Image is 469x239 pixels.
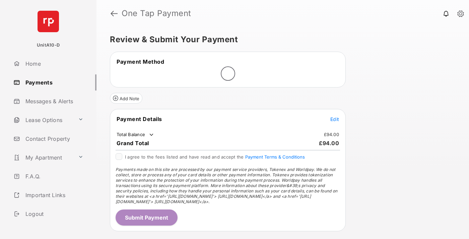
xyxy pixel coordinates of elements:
h5: Review & Submit Your Payment [110,36,450,44]
button: I agree to the fees listed and have read and accept the [245,154,305,160]
a: Important Links [11,187,86,203]
a: Contact Property [11,131,96,147]
a: Payments [11,74,96,91]
a: F.A.Q. [11,168,96,184]
a: Logout [11,206,96,222]
button: Submit Payment [116,210,178,226]
strong: One Tap Payment [122,9,191,17]
span: I agree to the fees listed and have read and accept the [125,154,305,160]
td: £94.00 [324,131,340,137]
button: Add Note [110,93,142,104]
span: Payment Method [117,58,164,65]
button: Edit [330,116,339,122]
a: Lease Options [11,112,75,128]
a: My Apartment [11,150,75,166]
span: Payment Details [117,116,162,122]
a: Home [11,56,96,72]
img: svg+xml;base64,PHN2ZyB4bWxucz0iaHR0cDovL3d3dy53My5vcmcvMjAwMC9zdmciIHdpZHRoPSI2NCIgaGVpZ2h0PSI2NC... [38,11,59,32]
span: Grand Total [117,140,149,146]
span: Payments made on this site are processed by our payment service providers, Tokenex and Worldpay. ... [116,167,337,204]
p: UnitA10-D [37,42,60,49]
span: £94.00 [319,140,339,146]
td: Total Balance [116,131,155,138]
a: Messages & Alerts [11,93,96,109]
